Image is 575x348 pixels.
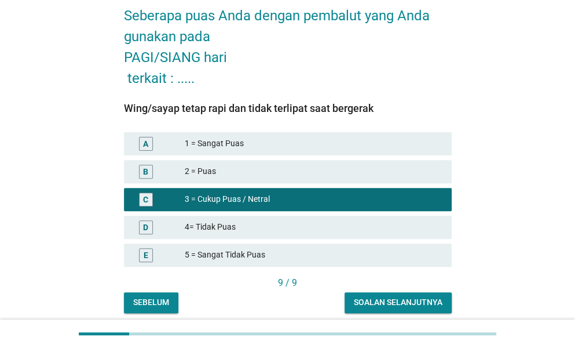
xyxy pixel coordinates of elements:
div: 5 = Sangat Tidak Puas [185,248,442,262]
div: E [144,249,148,261]
div: 1 = Sangat Puas [185,137,442,151]
div: C [143,193,148,205]
div: B [143,165,148,177]
div: D [143,221,148,233]
div: 2 = Puas [185,165,442,179]
div: Soalan selanjutnya [354,296,442,309]
div: 4= Tidak Puas [185,220,442,234]
button: Sebelum [124,292,178,313]
div: A [143,137,148,150]
button: Soalan selanjutnya [345,292,452,313]
div: 3 = Cukup Puas / Netral [185,193,442,206]
div: Sebelum [133,296,169,309]
div: Wing/sayap tetap rapi dan tidak terlipat saat bergerak [124,100,452,116]
div: 9 / 9 [124,276,452,290]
